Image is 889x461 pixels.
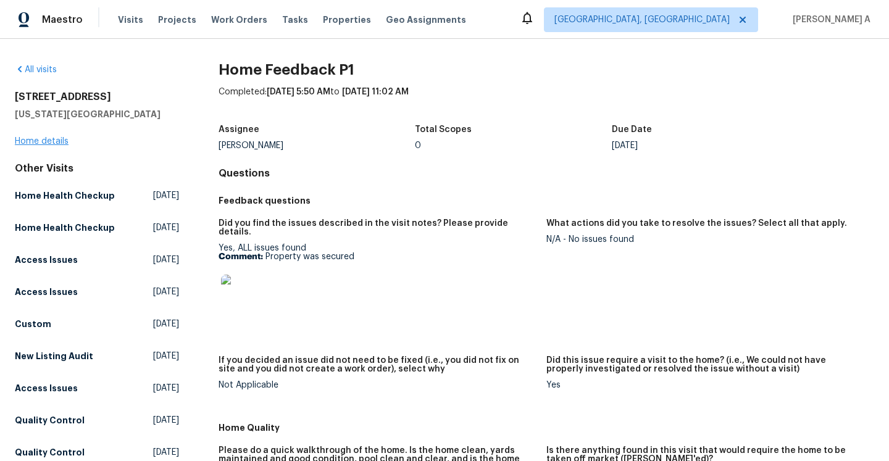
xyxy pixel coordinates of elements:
[219,356,536,373] h5: If you decided an issue did not need to be fixed (i.e., you did not fix on site and you did not c...
[15,217,179,239] a: Home Health Checkup[DATE]
[415,125,472,134] h5: Total Scopes
[386,14,466,26] span: Geo Assignments
[15,254,78,266] h5: Access Issues
[342,88,409,96] span: [DATE] 11:02 AM
[153,382,179,394] span: [DATE]
[42,14,83,26] span: Maestro
[15,377,179,399] a: Access Issues[DATE]
[15,414,85,426] h5: Quality Control
[612,125,652,134] h5: Due Date
[219,252,263,261] b: Comment:
[323,14,371,26] span: Properties
[546,219,847,228] h5: What actions did you take to resolve the issues? Select all that apply.
[15,313,179,335] a: Custom[DATE]
[15,137,69,146] a: Home details
[118,14,143,26] span: Visits
[219,381,536,389] div: Not Applicable
[282,15,308,24] span: Tasks
[15,65,57,74] a: All visits
[546,235,864,244] div: N/A - No issues found
[153,414,179,426] span: [DATE]
[219,167,874,180] h4: Questions
[15,409,179,431] a: Quality Control[DATE]
[153,350,179,362] span: [DATE]
[546,381,864,389] div: Yes
[267,88,330,96] span: [DATE] 5:50 AM
[158,14,196,26] span: Projects
[211,14,267,26] span: Work Orders
[219,252,536,261] p: Property was secured
[546,356,864,373] h5: Did this issue require a visit to the home? (i.e., We could not have properly investigated or res...
[612,141,809,150] div: [DATE]
[219,219,536,236] h5: Did you find the issues described in the visit notes? Please provide details.
[219,422,874,434] h5: Home Quality
[15,345,179,367] a: New Listing Audit[DATE]
[15,318,51,330] h5: Custom
[219,86,874,118] div: Completed: to
[15,91,179,103] h2: [STREET_ADDRESS]
[153,446,179,459] span: [DATE]
[15,281,179,303] a: Access Issues[DATE]
[415,141,612,150] div: 0
[219,244,536,322] div: Yes, ALL issues found
[15,162,179,175] div: Other Visits
[219,125,259,134] h5: Assignee
[15,350,93,362] h5: New Listing Audit
[15,189,115,202] h5: Home Health Checkup
[15,446,85,459] h5: Quality Control
[788,14,870,26] span: [PERSON_NAME] A
[219,194,874,207] h5: Feedback questions
[15,185,179,207] a: Home Health Checkup[DATE]
[153,286,179,298] span: [DATE]
[153,189,179,202] span: [DATE]
[15,222,115,234] h5: Home Health Checkup
[15,382,78,394] h5: Access Issues
[15,286,78,298] h5: Access Issues
[153,254,179,266] span: [DATE]
[219,141,415,150] div: [PERSON_NAME]
[554,14,730,26] span: [GEOGRAPHIC_DATA], [GEOGRAPHIC_DATA]
[15,108,179,120] h5: [US_STATE][GEOGRAPHIC_DATA]
[15,249,179,271] a: Access Issues[DATE]
[153,318,179,330] span: [DATE]
[219,64,874,76] h2: Home Feedback P1
[153,222,179,234] span: [DATE]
